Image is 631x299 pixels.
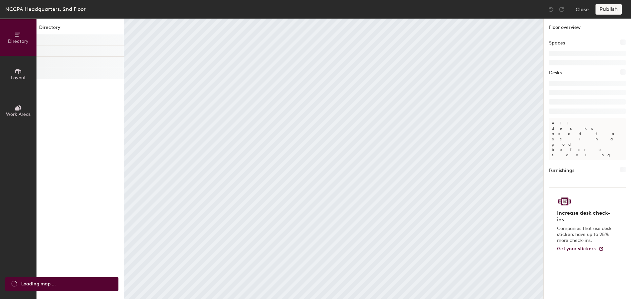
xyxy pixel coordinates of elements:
[557,226,614,244] p: Companies that use desk stickers have up to 25% more check-ins.
[549,69,562,77] h1: Desks
[36,24,124,34] h1: Directory
[124,19,543,299] canvas: Map
[8,38,29,44] span: Directory
[549,39,565,47] h1: Spaces
[544,19,631,34] h1: Floor overview
[549,167,574,174] h1: Furnishings
[557,196,572,207] img: Sticker logo
[11,75,26,81] span: Layout
[576,4,589,15] button: Close
[21,280,56,288] span: Loading map ...
[548,6,554,13] img: Undo
[6,112,31,117] span: Work Areas
[549,118,626,160] p: All desks need to be in a pod before saving
[5,5,86,13] div: NCCPA Headquarters, 2nd Floor
[557,246,604,252] a: Get your stickers
[557,246,596,252] span: Get your stickers
[557,210,614,223] h4: Increase desk check-ins
[558,6,565,13] img: Redo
